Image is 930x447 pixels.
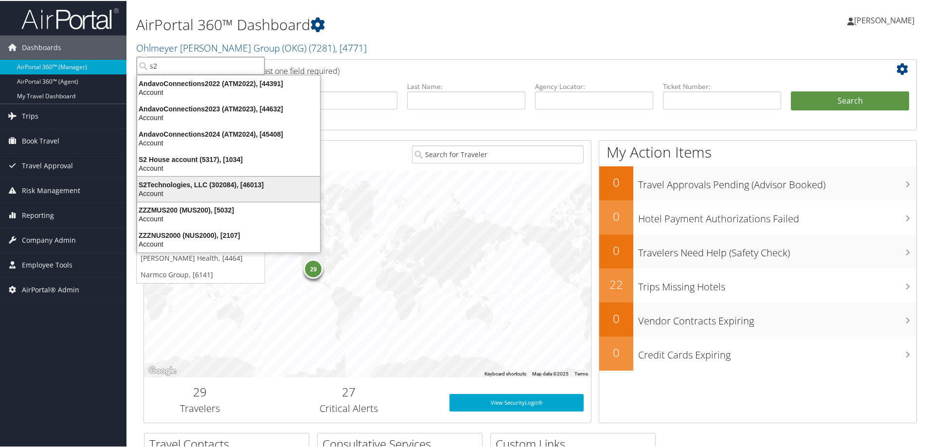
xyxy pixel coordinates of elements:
[131,138,326,146] div: Account
[131,239,326,248] div: Account
[599,233,916,268] a: 0Travelers Need Help (Safety Check)
[304,258,323,277] div: 29
[599,165,916,199] a: 0Travel Approvals Pending (Advisor Booked)
[263,401,435,414] h3: Critical Alerts
[279,81,397,90] label: First Name:
[131,112,326,121] div: Account
[151,401,249,414] h3: Travelers
[22,178,80,202] span: Risk Management
[599,173,633,190] h2: 0
[638,274,916,293] h3: Trips Missing Hotels
[599,241,633,258] h2: 0
[791,90,909,110] button: Search
[151,383,249,399] h2: 29
[847,5,924,34] a: [PERSON_NAME]
[22,277,79,301] span: AirPortal® Admin
[131,163,326,172] div: Account
[22,35,61,59] span: Dashboards
[136,40,367,54] a: Ohlmeyer [PERSON_NAME] Group (OKG)
[412,144,584,162] input: Search for Traveler
[151,60,845,77] h2: Airtinerary Lookup
[131,154,326,163] div: S2 House account (5317), [1034]
[263,383,435,399] h2: 27
[407,81,525,90] label: Last Name:
[335,40,367,54] span: , [ 4771 ]
[309,40,335,54] span: ( 7281 )
[131,78,326,87] div: AndavoConnections2022 (ATM2022), [44391]
[22,153,73,177] span: Travel Approval
[532,370,569,375] span: Map data ©2025
[638,342,916,361] h3: Credit Cards Expiring
[484,370,526,376] button: Keyboard shortcuts
[137,266,265,282] a: Narmco Group, [6141]
[599,343,633,360] h2: 0
[131,87,326,96] div: Account
[638,206,916,225] h3: Hotel Payment Authorizations Failed
[535,81,653,90] label: Agency Locator:
[131,188,326,197] div: Account
[22,252,72,276] span: Employee Tools
[574,370,588,375] a: Terms (opens in new tab)
[663,81,781,90] label: Ticket Number:
[22,227,76,251] span: Company Admin
[599,207,633,224] h2: 0
[638,308,916,327] h3: Vendor Contracts Expiring
[131,230,326,239] div: ZZZNUS2000 (NUS2000), [2107]
[599,199,916,233] a: 0Hotel Payment Authorizations Failed
[136,14,662,34] h1: AirPortal 360™ Dashboard
[22,202,54,227] span: Reporting
[146,364,179,376] a: Open this area in Google Maps (opens a new window)
[21,6,119,29] img: airportal-logo.png
[854,14,914,25] span: [PERSON_NAME]
[599,309,633,326] h2: 0
[137,249,265,266] a: [PERSON_NAME] Health, [4464]
[638,240,916,259] h3: Travelers Need Help (Safety Check)
[599,268,916,302] a: 22Trips Missing Hotels
[599,302,916,336] a: 0Vendor Contracts Expiring
[449,393,584,411] a: View SecurityLogic®
[131,214,326,222] div: Account
[22,103,38,127] span: Trips
[131,129,326,138] div: AndavoConnections2024 (ATM2024), [45408]
[22,128,59,152] span: Book Travel
[131,205,326,214] div: ZZZMUS200 (MUS200), [5032]
[599,336,916,370] a: 0Credit Cards Expiring
[137,56,265,74] input: Search Accounts
[247,65,340,75] span: (at least one field required)
[131,104,326,112] div: AndavoConnections2023 (ATM2023), [44632]
[146,364,179,376] img: Google
[599,275,633,292] h2: 22
[131,179,326,188] div: S2Technologies, LLC (302084), [46013]
[599,141,916,161] h1: My Action Items
[638,172,916,191] h3: Travel Approvals Pending (Advisor Booked)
